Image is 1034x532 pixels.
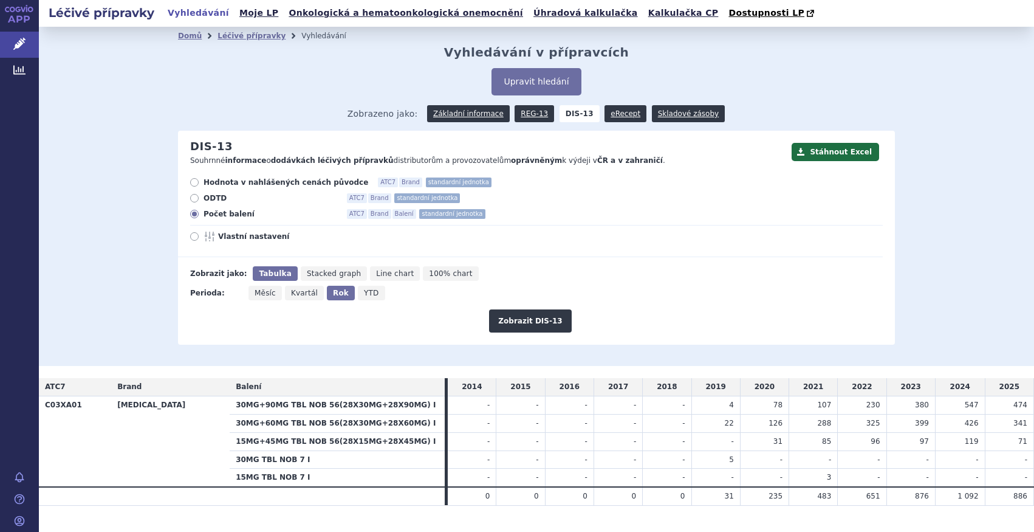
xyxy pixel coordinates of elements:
span: - [829,455,831,464]
span: - [487,401,490,409]
span: 0 [632,492,637,500]
td: 2024 [935,378,985,396]
span: - [682,455,685,464]
td: 2023 [886,378,935,396]
span: - [585,437,587,446]
span: Brand [368,209,391,219]
span: Měsíc [255,289,276,297]
a: Vyhledávání [164,5,233,21]
span: Stacked graph [307,269,361,278]
span: - [682,419,685,427]
span: - [780,455,782,464]
a: Dostupnosti LP [725,5,820,22]
span: 235 [769,492,782,500]
h2: Vyhledávání v přípravcích [444,45,629,60]
span: 0 [680,492,685,500]
a: Domů [178,32,202,40]
button: Upravit hledání [491,68,581,95]
span: 651 [866,492,880,500]
span: - [1025,455,1027,464]
span: - [585,455,587,464]
span: 547 [965,401,979,409]
td: 2017 [594,378,642,396]
span: 0 [583,492,587,500]
a: REG-13 [515,105,554,122]
span: standardní jednotka [419,209,485,219]
th: 30MG+90MG TBL NOB 56(28X30MG+28X90MG) I [230,396,445,415]
strong: DIS-13 [560,105,600,122]
span: Počet balení [204,209,337,219]
span: 85 [822,437,831,446]
span: 5 [729,455,734,464]
span: ATC7 [347,193,367,203]
span: Hodnota v nahlášených cenách původce [204,178,368,187]
span: ATC7 [45,382,66,391]
span: Dostupnosti LP [728,8,804,18]
strong: ČR a v zahraničí [597,156,663,165]
span: - [926,473,929,482]
th: 30MG TBL NOB 7 I [230,451,445,469]
span: ATC7 [378,178,398,187]
span: - [877,473,880,482]
a: Léčivé přípravky [217,32,286,40]
span: - [585,419,587,427]
span: - [487,455,490,464]
span: standardní jednotka [426,178,491,187]
td: 2018 [643,378,691,396]
span: - [536,401,538,409]
span: 22 [725,419,734,427]
span: - [634,401,636,409]
span: 96 [871,437,880,446]
button: Stáhnout Excel [792,143,879,161]
span: - [536,437,538,446]
span: - [731,473,733,482]
span: - [585,473,587,482]
span: 288 [817,419,831,427]
a: Moje LP [236,5,282,21]
span: Balení [236,382,261,391]
span: - [682,437,685,446]
a: Základní informace [427,105,510,122]
span: - [536,419,538,427]
span: - [634,437,636,446]
span: 474 [1013,401,1027,409]
span: - [780,473,782,482]
li: Vyhledávání [301,27,362,45]
span: 230 [866,401,880,409]
span: - [585,401,587,409]
span: - [634,419,636,427]
td: 2020 [740,378,789,396]
span: Rok [333,289,349,297]
span: 1 092 [957,492,978,500]
span: Balení [392,209,416,219]
span: - [487,473,490,482]
span: 483 [817,492,831,500]
a: Úhradová kalkulačka [530,5,642,21]
span: Brand [117,382,142,391]
span: - [682,401,685,409]
strong: oprávněným [511,156,562,165]
span: 31 [773,437,782,446]
td: 2019 [691,378,740,396]
span: - [926,455,929,464]
span: Zobrazeno jako: [348,105,418,122]
span: - [1025,473,1027,482]
a: Kalkulačka CP [645,5,722,21]
span: - [634,473,636,482]
button: Zobrazit DIS-13 [489,309,571,333]
div: Zobrazit jako: [190,266,247,281]
span: 0 [534,492,539,500]
h2: DIS-13 [190,140,233,153]
span: Brand [399,178,422,187]
span: YTD [364,289,379,297]
span: - [487,437,490,446]
td: 2021 [789,378,838,396]
td: 2014 [448,378,496,396]
span: 4 [729,401,734,409]
span: 399 [915,419,929,427]
span: Brand [368,193,391,203]
th: 15MG+45MG TBL NOB 56(28X15MG+28X45MG) I [230,432,445,451]
span: - [976,455,978,464]
span: standardní jednotka [394,193,460,203]
span: 886 [1013,492,1027,500]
